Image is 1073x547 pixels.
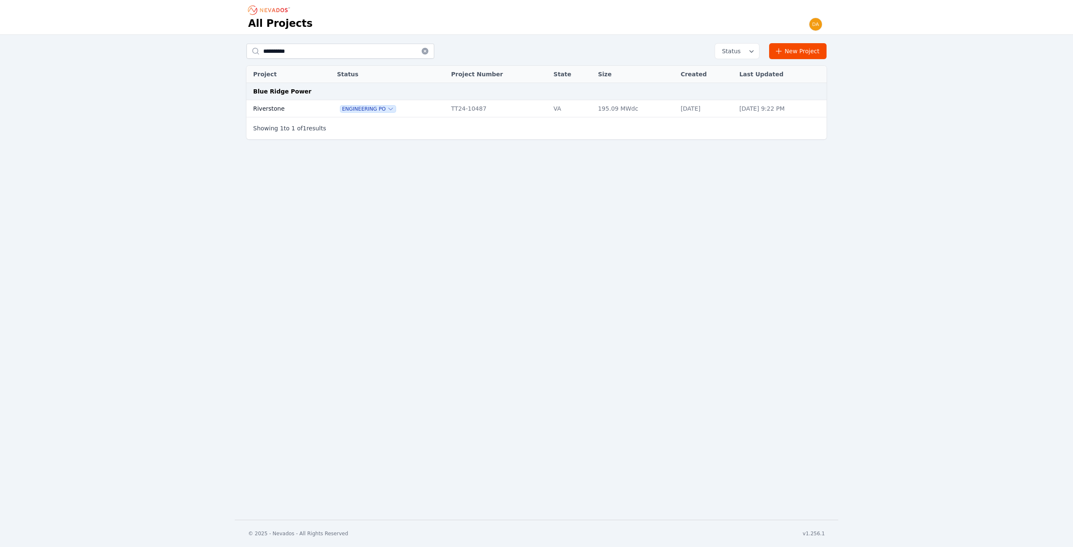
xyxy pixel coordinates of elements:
[676,100,735,117] td: [DATE]
[447,66,549,83] th: Project Number
[594,66,676,83] th: Size
[676,66,735,83] th: Created
[735,100,827,117] td: [DATE] 9:22 PM
[447,100,549,117] td: TT24-10487
[769,43,827,59] a: New Project
[340,106,396,112] button: Engineering PO
[735,66,827,83] th: Last Updated
[333,66,447,83] th: Status
[718,47,741,55] span: Status
[803,530,825,537] div: v1.256.1
[246,66,319,83] th: Project
[303,125,306,132] span: 1
[246,100,827,117] tr: RiverstoneEngineering POTT24-10487VA195.09 MWdc[DATE][DATE] 9:22 PM
[246,83,827,100] td: Blue Ridge Power
[594,100,676,117] td: 195.09 MWdc
[248,3,293,17] nav: Breadcrumb
[280,125,284,132] span: 1
[253,124,326,132] p: Showing to of results
[715,44,759,59] button: Status
[246,100,319,117] td: Riverstone
[549,100,594,117] td: VA
[809,18,822,31] img: daniel@nevados.solar
[248,530,348,537] div: © 2025 - Nevados - All Rights Reserved
[248,17,313,30] h1: All Projects
[549,66,594,83] th: State
[291,125,295,132] span: 1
